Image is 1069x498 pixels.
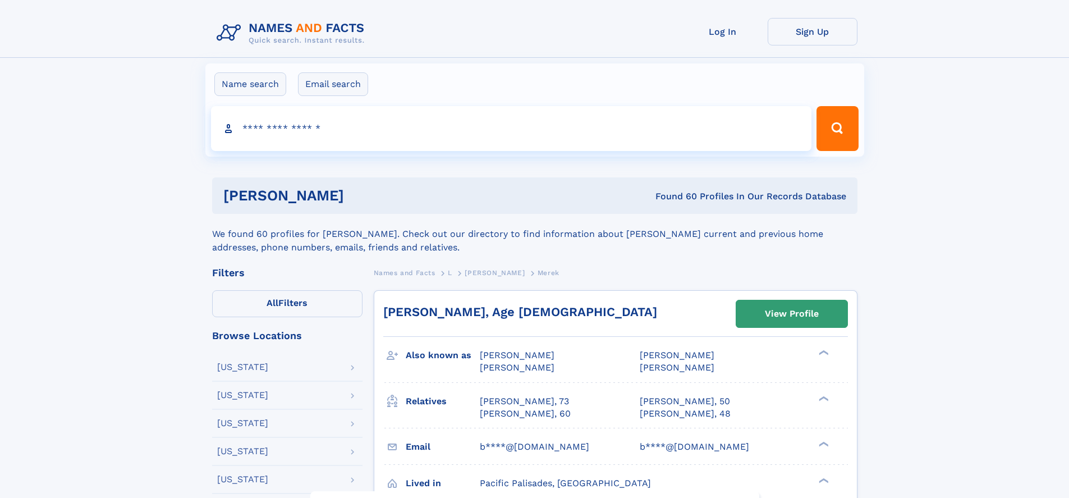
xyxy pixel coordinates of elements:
[211,106,812,151] input: search input
[406,392,480,411] h3: Relatives
[480,395,569,408] a: [PERSON_NAME], 73
[480,408,571,420] a: [PERSON_NAME], 60
[816,477,829,484] div: ❯
[212,18,374,48] img: Logo Names and Facts
[640,350,714,360] span: [PERSON_NAME]
[678,18,768,45] a: Log In
[448,269,452,277] span: L
[465,269,525,277] span: [PERSON_NAME]
[217,419,268,428] div: [US_STATE]
[214,72,286,96] label: Name search
[383,305,657,319] a: [PERSON_NAME], Age [DEMOGRAPHIC_DATA]
[465,266,525,280] a: [PERSON_NAME]
[298,72,368,96] label: Email search
[768,18,857,45] a: Sign Up
[406,437,480,456] h3: Email
[212,214,857,254] div: We found 60 profiles for [PERSON_NAME]. Check out our directory to find information about [PERSON...
[640,395,730,408] a: [PERSON_NAME], 50
[765,301,819,327] div: View Profile
[217,475,268,484] div: [US_STATE]
[217,391,268,400] div: [US_STATE]
[406,474,480,493] h3: Lived in
[217,363,268,372] div: [US_STATE]
[816,395,829,402] div: ❯
[816,106,858,151] button: Search Button
[640,408,731,420] a: [PERSON_NAME], 48
[640,362,714,373] span: [PERSON_NAME]
[223,189,500,203] h1: [PERSON_NAME]
[217,447,268,456] div: [US_STATE]
[816,349,829,357] div: ❯
[736,300,847,327] a: View Profile
[480,478,651,488] span: Pacific Palisades, [GEOGRAPHIC_DATA]
[267,298,278,308] span: All
[816,440,829,447] div: ❯
[374,266,435,280] a: Names and Facts
[538,269,559,277] span: Merek
[448,266,452,280] a: L
[499,190,846,203] div: Found 60 Profiles In Our Records Database
[480,362,554,373] span: [PERSON_NAME]
[212,290,363,317] label: Filters
[212,331,363,341] div: Browse Locations
[212,268,363,278] div: Filters
[480,350,554,360] span: [PERSON_NAME]
[406,346,480,365] h3: Also known as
